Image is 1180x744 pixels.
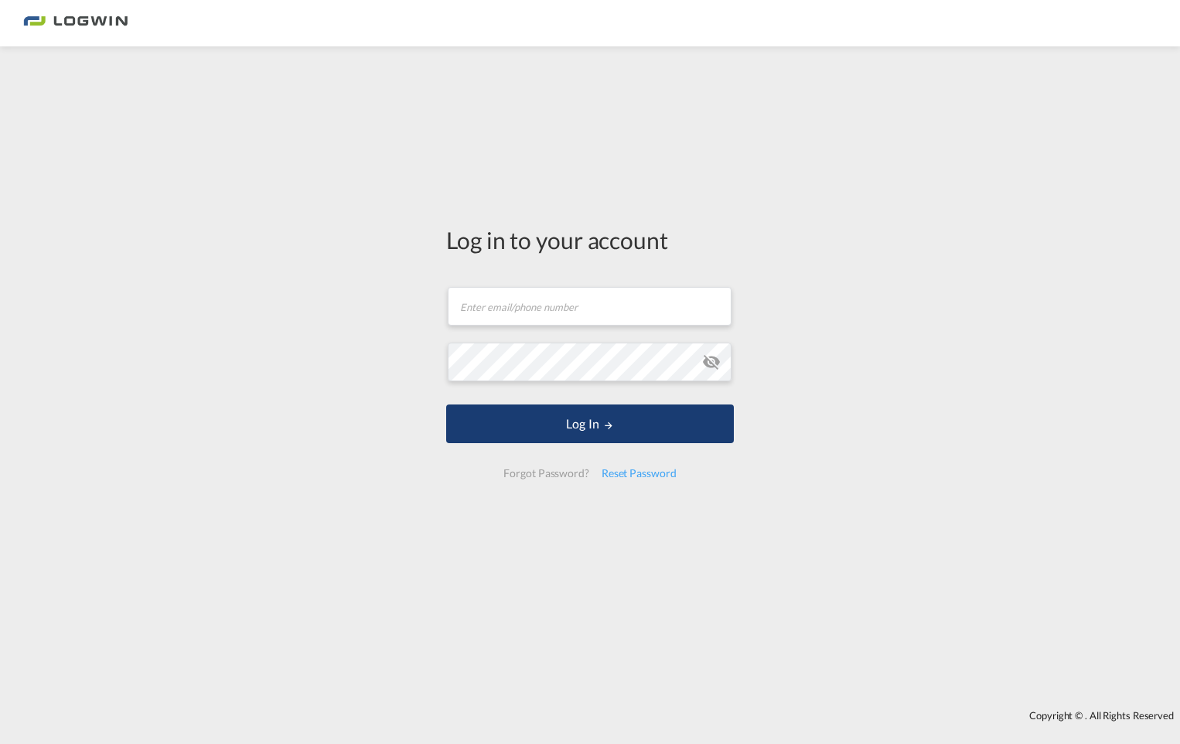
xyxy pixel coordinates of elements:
div: Log in to your account [446,224,734,256]
input: Enter email/phone number [448,287,732,326]
img: 2761ae10d95411efa20a1f5e0282d2d7.png [23,6,128,41]
div: Forgot Password? [497,459,595,487]
div: Reset Password [595,459,683,487]
button: LOGIN [446,404,734,443]
md-icon: icon-eye-off [702,353,721,371]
